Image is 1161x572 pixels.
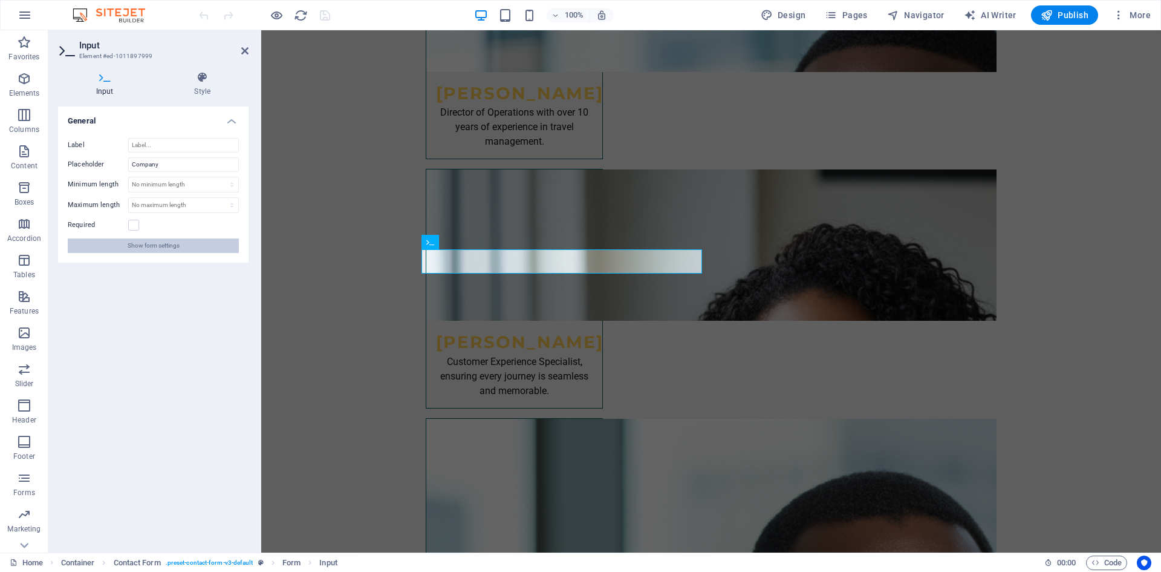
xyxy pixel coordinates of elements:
[258,559,264,566] i: This element is a customizable preset
[8,52,39,62] p: Favorites
[1041,9,1088,21] span: Publish
[1137,556,1151,570] button: Usercentrics
[10,556,43,570] a: Click to cancel selection. Double-click to open Pages
[128,238,180,253] span: Show form settings
[68,238,239,253] button: Show form settings
[79,40,249,51] h2: Input
[282,556,301,570] span: Click to select. Double-click to edit
[294,8,308,22] i: Reload page
[964,9,1016,21] span: AI Writer
[68,202,128,208] label: Maximum length
[9,88,40,98] p: Elements
[1113,9,1151,21] span: More
[61,556,95,570] span: Click to select. Double-click to edit
[1065,558,1067,567] span: :
[1086,556,1127,570] button: Code
[565,8,584,22] h6: 100%
[157,71,249,97] h4: Style
[128,138,239,153] input: Label...
[58,107,249,128] h4: General
[12,415,36,425] p: Header
[61,556,337,570] nav: breadcrumb
[15,379,34,389] p: Slider
[15,197,34,207] p: Boxes
[58,71,157,97] h4: Input
[13,270,35,280] p: Tables
[596,10,607,21] i: On resize automatically adjust zoom level to fit chosen device.
[68,218,128,232] label: Required
[269,8,284,22] button: Click here to leave preview mode and continue editing
[547,8,590,22] button: 100%
[756,5,811,25] div: Design (Ctrl+Alt+Y)
[9,125,39,134] p: Columns
[820,5,872,25] button: Pages
[1108,5,1156,25] button: More
[166,556,253,570] span: . preset-contact-form-v3-default
[7,234,41,243] p: Accordion
[756,5,811,25] button: Design
[1091,556,1122,570] span: Code
[13,452,35,461] p: Footer
[1031,5,1098,25] button: Publish
[114,556,161,570] span: Click to select. Double-click to edit
[882,5,949,25] button: Navigator
[1057,556,1076,570] span: 00 00
[887,9,945,21] span: Navigator
[13,488,35,498] p: Forms
[11,161,37,171] p: Content
[68,181,128,188] label: Minimum length
[68,157,128,172] label: Placeholder
[12,343,37,352] p: Images
[959,5,1021,25] button: AI Writer
[68,138,128,153] label: Label
[319,556,337,570] span: Click to select. Double-click to edit
[293,8,308,22] button: reload
[761,9,806,21] span: Design
[70,8,160,22] img: Editor Logo
[128,157,239,172] input: Placeholder...
[1044,556,1076,570] h6: Session time
[825,9,867,21] span: Pages
[79,51,224,62] h3: Element #ed-1011897999
[10,306,39,316] p: Features
[7,524,41,534] p: Marketing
